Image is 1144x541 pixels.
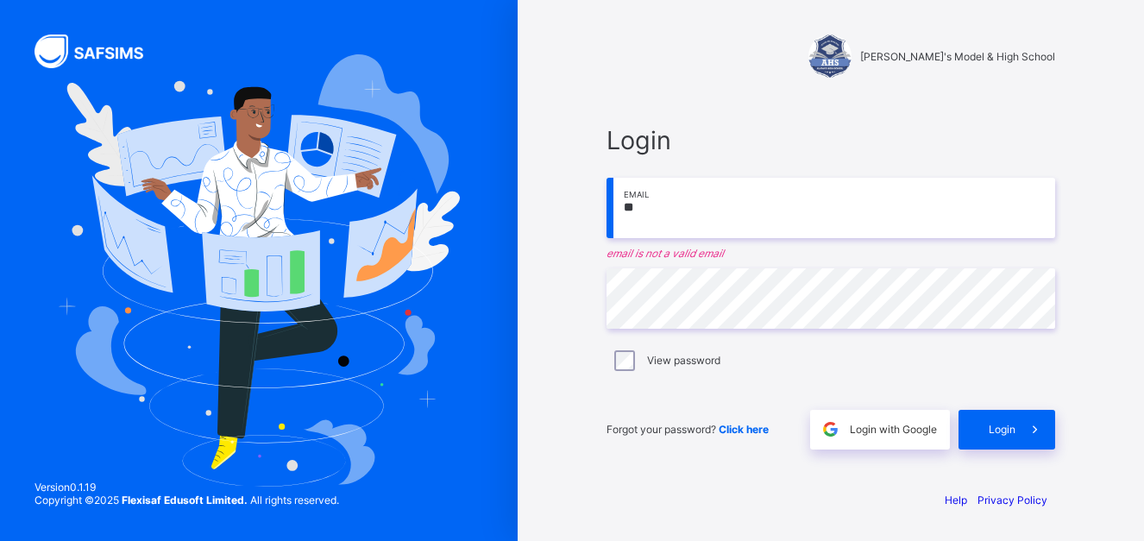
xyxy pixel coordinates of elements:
a: Privacy Policy [977,494,1047,506]
span: Version 0.1.19 [35,481,339,494]
label: View password [647,354,720,367]
em: email is not a valid email [607,247,1055,260]
span: Forgot your password? [607,423,769,436]
span: Copyright © 2025 All rights reserved. [35,494,339,506]
span: Login [607,125,1055,155]
strong: Flexisaf Edusoft Limited. [122,494,248,506]
span: Login with Google [850,423,937,436]
img: Hero Image [58,54,460,488]
img: SAFSIMS Logo [35,35,164,68]
span: Login [989,423,1015,436]
span: [PERSON_NAME]'s Model & High School [860,50,1055,63]
a: Help [945,494,967,506]
a: Click here [719,423,769,436]
img: google.396cfc9801f0270233282035f929180a.svg [820,419,840,439]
